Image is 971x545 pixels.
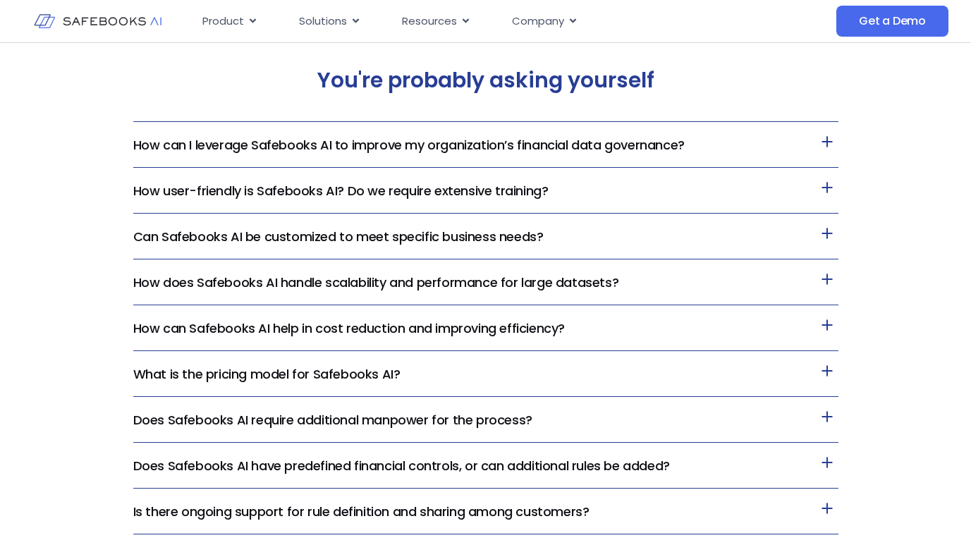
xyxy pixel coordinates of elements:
h3: Is there ongoing support for rule definition and sharing among customers? [133,489,838,534]
nav: Menu [191,8,738,35]
a: Can Safebooks AI be customized to meet specific business needs? [133,228,544,245]
h3: How can I leverage Safebooks AI to improve my organization’s financial data governance? [133,122,838,168]
h3: How does Safebooks AI handle scalability and performance for large datasets? [133,259,838,305]
a: What is the pricing model for Safebooks AI? [133,365,401,383]
h3: Does Safebooks AI have predefined financial controls, or can additional rules be added? [133,443,838,489]
a: How can I leverage Safebooks AI to improve my organization’s financial data governance? [133,136,685,154]
h3: How can Safebooks AI help in cost reduction and improving efficiency? [133,305,838,351]
span: Resources [402,13,457,30]
a: Does Safebooks AI have predefined financial controls, or can additional rules be added? [133,457,670,474]
a: How can Safebooks AI help in cost reduction and improving efficiency? [133,319,565,337]
div: Menu Toggle [191,8,738,35]
h3: What is the pricing model for Safebooks AI? [133,351,838,397]
span: Product [202,13,244,30]
h3: Does Safebooks AI require additional manpower for the process? [133,397,838,443]
h2: You're probably asking yourself [133,68,838,93]
span: Solutions [299,13,347,30]
a: How does Safebooks AI handle scalability and performance for large datasets? [133,274,619,291]
a: Get a Demo [836,6,948,37]
a: Does Safebooks AI require additional manpower for the process? [133,411,532,429]
span: Company [512,13,564,30]
span: Get a Demo [859,14,926,28]
h3: Can Safebooks AI be customized to meet specific business needs? [133,214,838,259]
a: How user-friendly is Safebooks AI? Do we require extensive training? [133,182,549,200]
a: Is there ongoing support for rule definition and sharing among customers? [133,503,590,520]
h3: How user-friendly is Safebooks AI? Do we require extensive training? [133,168,838,214]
